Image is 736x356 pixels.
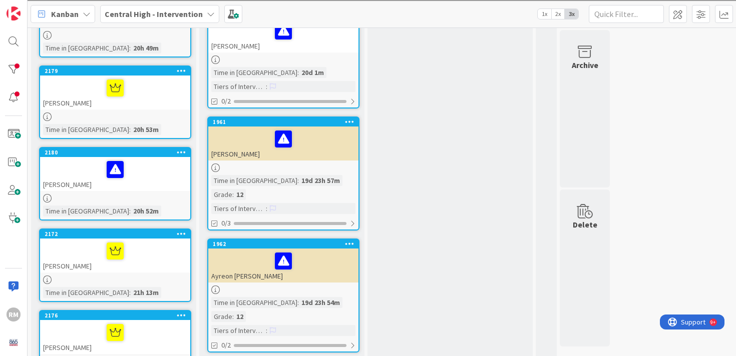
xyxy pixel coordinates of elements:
[40,148,190,157] div: 2180
[208,117,358,160] div: 1961[PERSON_NAME]
[4,329,93,340] input: Search sources
[213,118,358,125] div: 1961
[4,148,732,157] div: Newspaper
[21,1,46,13] span: Support
[572,59,598,71] div: Archive
[297,67,299,78] span: :
[208,117,358,126] div: 1961
[4,239,732,248] div: Move to ...
[4,257,732,266] div: CANCEL
[129,205,131,216] span: :
[129,287,131,298] span: :
[43,205,129,216] div: Time in [GEOGRAPHIC_DATA]
[4,248,732,257] div: Home
[7,307,21,321] div: RM
[208,126,358,160] div: [PERSON_NAME]
[297,175,299,186] span: :
[4,31,732,40] div: Delete
[4,320,732,329] div: MORE
[299,175,342,186] div: 19d 23h 57m
[211,203,266,214] div: Tiers of Intervention
[4,157,732,166] div: Television/Radio
[131,124,161,135] div: 20h 53m
[40,229,190,272] div: 2172[PERSON_NAME]
[40,66,190,109] div: 2179[PERSON_NAME]
[129,42,131,53] span: :
[40,311,190,320] div: 2176
[221,218,231,228] span: 0/3
[4,284,732,293] div: SAVE
[4,112,732,121] div: Add Outline Template
[43,42,129,53] div: Time in [GEOGRAPHIC_DATA]
[40,320,190,354] div: [PERSON_NAME]
[131,205,161,216] div: 20h 52m
[266,325,267,336] span: :
[211,81,266,92] div: Tiers of Intervention
[207,116,359,230] a: 1961[PERSON_NAME]Time in [GEOGRAPHIC_DATA]:19d 23h 57mGrade:12Tiers of Intervention:0/3
[573,218,597,230] div: Delete
[40,238,190,272] div: [PERSON_NAME]
[4,311,732,320] div: JOURNAL
[45,230,190,237] div: 2172
[4,85,732,94] div: Rename Outline
[4,175,732,184] div: TODO: put dlg title
[4,166,732,175] div: Visual Art
[43,287,129,298] div: Time in [GEOGRAPHIC_DATA]
[45,312,190,319] div: 2176
[208,9,358,52] div: [PERSON_NAME]
[51,4,56,12] div: 9+
[266,203,267,214] span: :
[39,65,191,139] a: 2179[PERSON_NAME]Time in [GEOGRAPHIC_DATA]:20h 53m
[4,293,732,302] div: BOOK
[45,67,190,74] div: 2179
[39,147,191,220] a: 2180[PERSON_NAME]Time in [GEOGRAPHIC_DATA]:20h 52m
[4,40,732,49] div: Options
[7,6,21,20] img: Visit kanbanzone.com
[45,149,190,156] div: 2180
[40,229,190,238] div: 2172
[207,238,359,352] a: 1962Ayreon [PERSON_NAME]Time in [GEOGRAPHIC_DATA]:19d 23h 54mGrade:12Tiers of Intervention:0/2
[234,311,246,322] div: 12
[221,96,231,106] span: 0/2
[234,189,246,200] div: 12
[211,189,232,200] div: Grade
[208,18,358,52] div: [PERSON_NAME]
[4,4,732,13] div: Sort A > Z
[4,302,732,311] div: WEBSITE
[211,297,297,308] div: Time in [GEOGRAPHIC_DATA]
[4,121,732,130] div: Search for Source
[4,275,732,284] div: New source
[4,76,732,85] div: Delete
[207,8,359,108] a: [PERSON_NAME]Time in [GEOGRAPHIC_DATA]:20d 1mTiers of Intervention:0/2
[232,189,234,200] span: :
[4,194,732,203] div: CANCEL
[211,325,266,336] div: Tiers of Intervention
[7,335,21,349] img: avatar
[40,148,190,191] div: 2180[PERSON_NAME]
[40,66,190,75] div: 2179
[211,311,232,322] div: Grade
[131,42,161,53] div: 20h 49m
[4,67,732,76] div: Move To ...
[208,239,358,282] div: 1962Ayreon [PERSON_NAME]
[208,248,358,282] div: Ayreon [PERSON_NAME]
[4,212,732,221] div: This outline has no content. Would you like to delete it?
[4,230,732,239] div: DELETE
[4,266,732,275] div: MOVE
[131,287,161,298] div: 21h 13m
[299,297,342,308] div: 19d 23h 54m
[266,81,267,92] span: :
[299,67,326,78] div: 20d 1m
[4,94,732,103] div: Download
[208,239,358,248] div: 1962
[211,175,297,186] div: Time in [GEOGRAPHIC_DATA]
[221,340,231,350] span: 0/2
[39,228,191,302] a: 2172[PERSON_NAME]Time in [GEOGRAPHIC_DATA]:21h 13m
[232,311,234,322] span: :
[40,75,190,109] div: [PERSON_NAME]
[129,124,131,135] span: :
[4,103,732,112] div: Print
[43,124,129,135] div: Time in [GEOGRAPHIC_DATA]
[4,49,732,58] div: Sign out
[4,13,732,22] div: Sort New > Old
